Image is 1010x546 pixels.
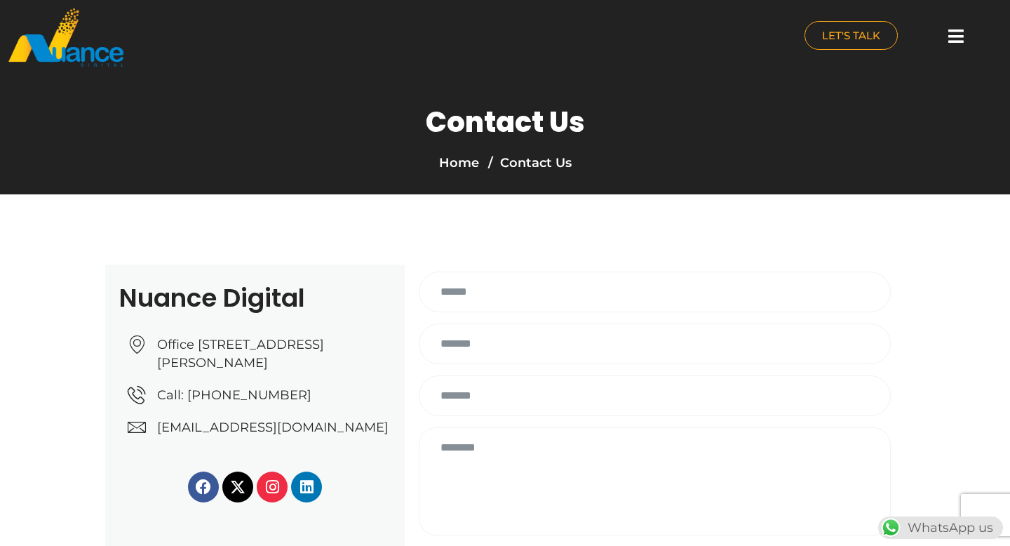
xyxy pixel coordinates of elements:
span: LET'S TALK [822,30,880,41]
span: [EMAIL_ADDRESS][DOMAIN_NAME] [154,418,389,437]
span: Call: [PHONE_NUMBER] [154,386,311,404]
a: WhatsAppWhatsApp us [878,520,1003,535]
div: WhatsApp us [878,517,1003,539]
h1: Contact Us [426,105,585,139]
img: nuance-qatar_logo [7,7,125,68]
a: Call: [PHONE_NUMBER] [128,386,391,404]
img: WhatsApp [880,517,902,539]
h2: Nuance Digital [119,286,391,311]
a: [EMAIL_ADDRESS][DOMAIN_NAME] [128,418,391,437]
a: nuance-qatar_logo [7,7,498,68]
li: Contact Us [485,153,572,173]
a: LET'S TALK [804,21,898,50]
a: Home [439,155,479,171]
a: Office [STREET_ADDRESS][PERSON_NAME] [128,335,391,372]
span: Office [STREET_ADDRESS][PERSON_NAME] [154,335,391,372]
